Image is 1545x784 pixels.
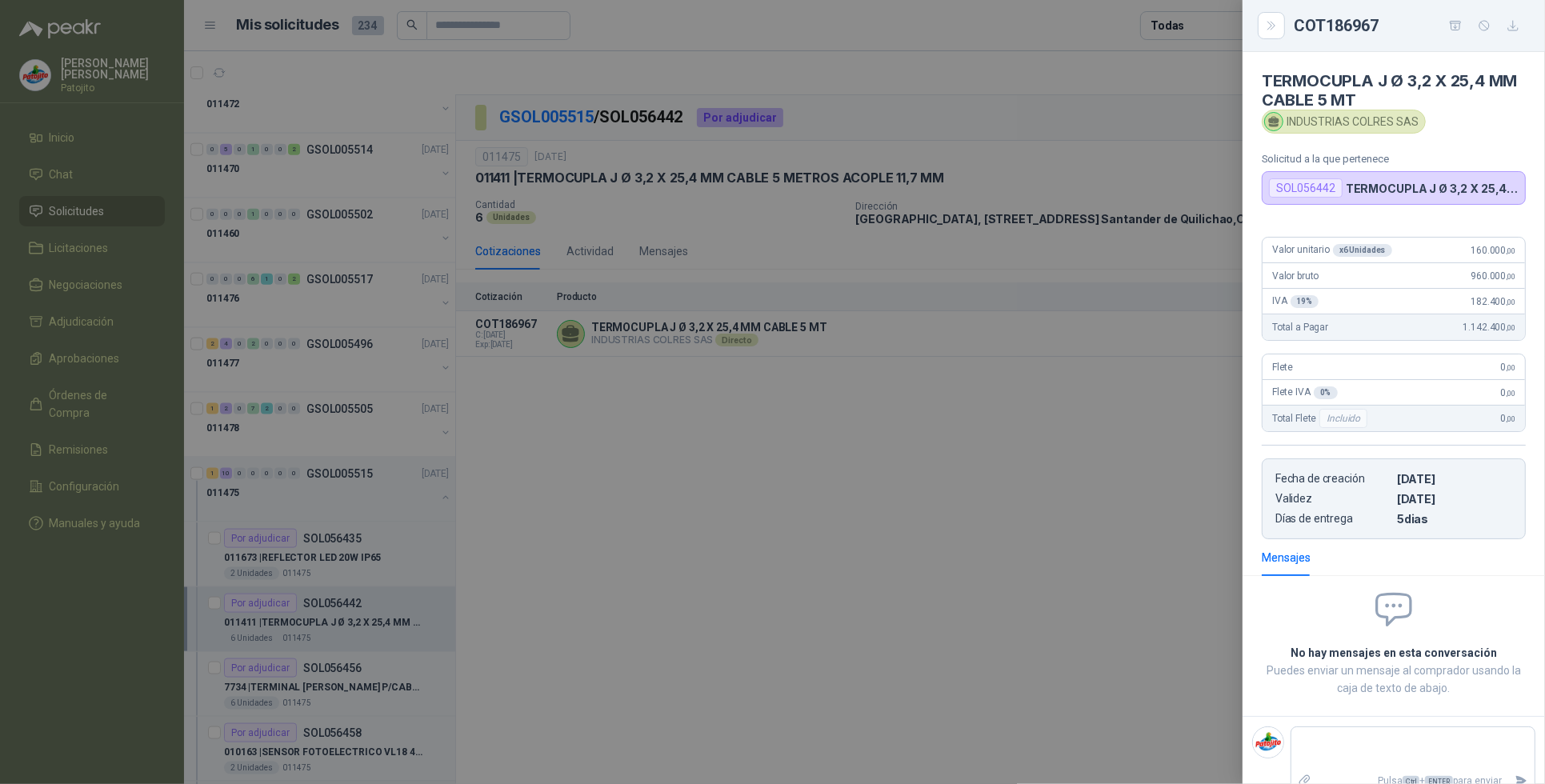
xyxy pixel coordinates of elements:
[1272,244,1392,257] span: Valor unitario
[1397,472,1512,486] p: [DATE]
[1262,71,1526,110] h4: TERMOCUPLA J Ø 3,2 X 25,4 MM CABLE 5 MT
[1501,362,1515,373] span: 0
[1262,153,1526,165] p: Solicitud a la que pertenece
[1262,110,1426,134] div: INDUSTRIAS COLRES SAS
[1262,16,1281,35] button: Close
[1471,296,1515,307] span: 182.400
[1269,178,1343,198] div: SOL056442
[1506,272,1515,281] span: ,00
[1272,386,1338,399] span: Flete IVA
[1275,512,1391,526] p: Días de entrega
[1272,270,1319,282] span: Valor bruto
[1506,298,1515,306] span: ,00
[1506,246,1515,255] span: ,00
[1346,182,1519,195] p: TERMOCUPLA J Ø 3,2 X 25,4 MM CABLE 5 METROS ACOPLE 11,7 MM
[1506,414,1515,423] span: ,00
[1397,492,1512,506] p: [DATE]
[1463,322,1515,333] span: 1.142.400
[1506,323,1515,332] span: ,00
[1275,492,1391,506] p: Validez
[1333,244,1392,257] div: x 6 Unidades
[1506,389,1515,398] span: ,00
[1397,512,1512,526] p: 5 dias
[1294,13,1526,38] div: COT186967
[1275,472,1391,486] p: Fecha de creación
[1272,362,1293,373] span: Flete
[1262,644,1526,662] h2: No hay mensajes en esta conversación
[1262,549,1311,566] div: Mensajes
[1501,413,1515,424] span: 0
[1471,270,1515,282] span: 960.000
[1314,386,1338,399] div: 0 %
[1253,727,1283,758] img: Company Logo
[1272,409,1371,428] span: Total Flete
[1272,295,1319,308] span: IVA
[1506,363,1515,372] span: ,00
[1272,322,1328,333] span: Total a Pagar
[1501,387,1515,398] span: 0
[1262,662,1526,697] p: Puedes enviar un mensaje al comprador usando la caja de texto de abajo.
[1291,295,1319,308] div: 19 %
[1471,245,1515,256] span: 160.000
[1319,409,1367,428] div: Incluido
